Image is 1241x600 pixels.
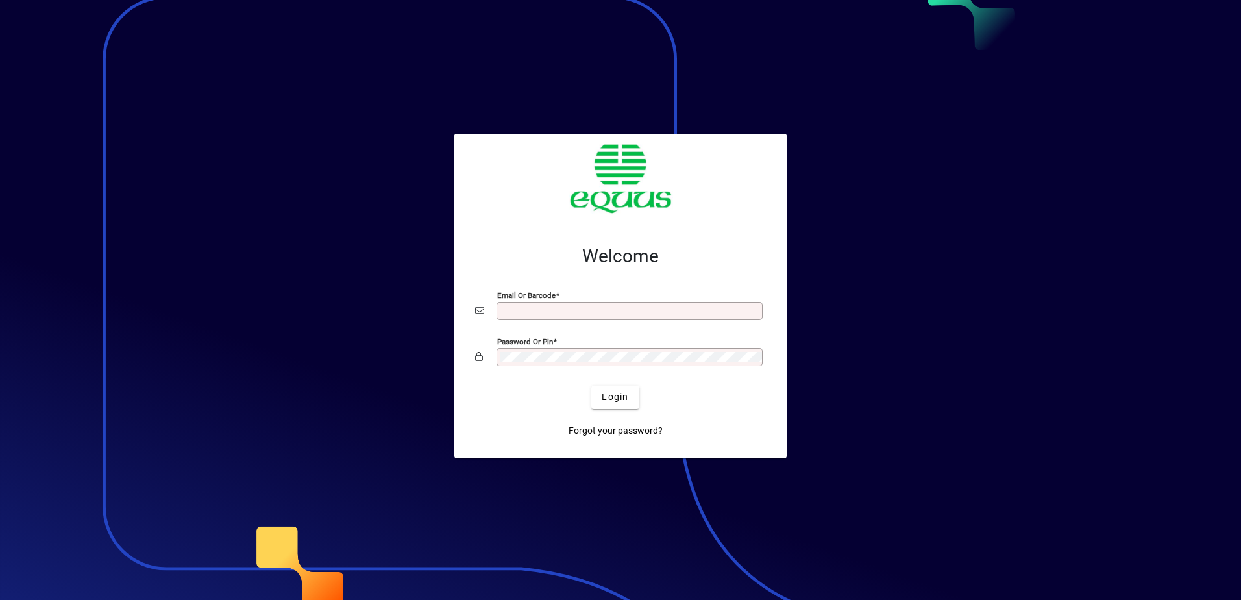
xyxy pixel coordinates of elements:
button: Login [591,386,639,409]
mat-label: Password or Pin [497,336,553,345]
mat-label: Email or Barcode [497,290,556,299]
a: Forgot your password? [563,419,668,443]
span: Login [602,390,628,404]
h2: Welcome [475,245,766,268]
span: Forgot your password? [569,424,663,438]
